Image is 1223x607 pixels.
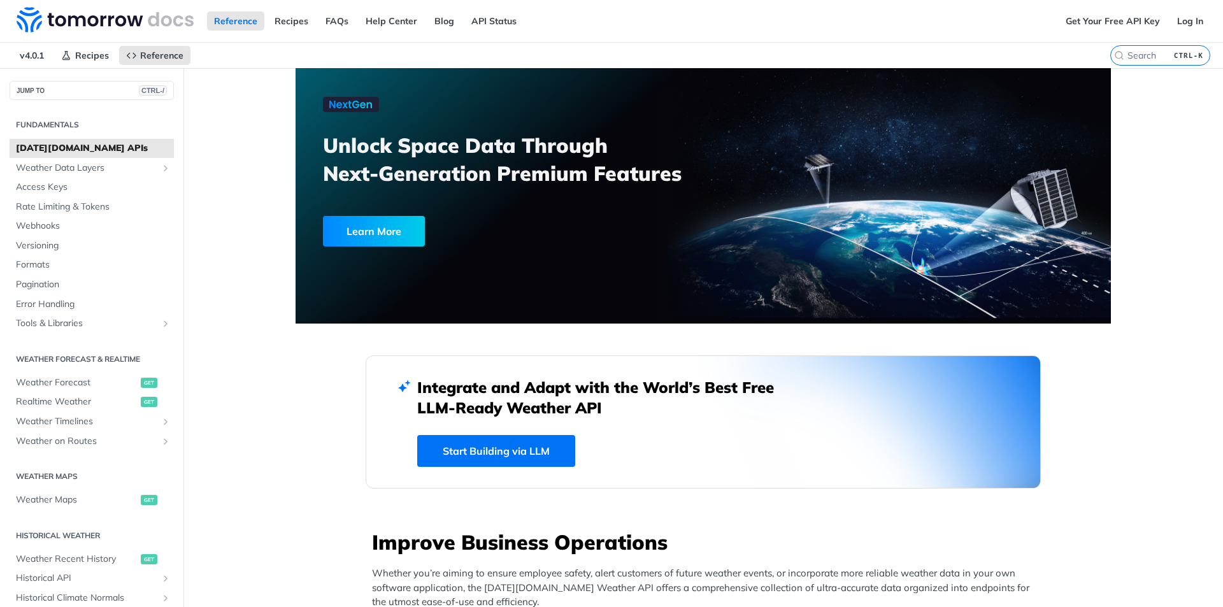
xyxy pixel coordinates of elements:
a: Reference [119,46,190,65]
a: Learn More [323,216,638,246]
a: Tools & LibrariesShow subpages for Tools & Libraries [10,314,174,333]
button: Show subpages for Weather Data Layers [161,163,171,173]
kbd: CTRL-K [1171,49,1206,62]
span: Realtime Weather [16,396,138,408]
span: Weather Timelines [16,415,157,428]
a: Weather Forecastget [10,373,174,392]
a: Recipes [268,11,315,31]
h2: Weather Maps [10,471,174,482]
a: Recipes [54,46,116,65]
span: get [141,495,157,505]
a: Webhooks [10,217,174,236]
a: Historical APIShow subpages for Historical API [10,569,174,588]
span: Error Handling [16,298,171,311]
a: Help Center [359,11,424,31]
a: Rate Limiting & Tokens [10,197,174,217]
img: Tomorrow.io Weather API Docs [17,7,194,32]
a: Get Your Free API Key [1059,11,1167,31]
a: Access Keys [10,178,174,197]
span: Webhooks [16,220,171,232]
a: Reference [207,11,264,31]
span: Weather on Routes [16,435,157,448]
img: NextGen [323,97,379,112]
span: Access Keys [16,181,171,194]
a: [DATE][DOMAIN_NAME] APIs [10,139,174,158]
a: Blog [427,11,461,31]
span: Weather Forecast [16,376,138,389]
h2: Fundamentals [10,119,174,131]
span: Weather Maps [16,494,138,506]
a: Weather TimelinesShow subpages for Weather Timelines [10,412,174,431]
a: Weather Data LayersShow subpages for Weather Data Layers [10,159,174,178]
a: Realtime Weatherget [10,392,174,411]
span: v4.0.1 [13,46,51,65]
span: get [141,554,157,564]
span: CTRL-/ [139,85,167,96]
span: get [141,397,157,407]
button: Show subpages for Tools & Libraries [161,318,171,329]
a: FAQs [318,11,355,31]
a: Formats [10,255,174,275]
span: Historical Climate Normals [16,592,157,604]
a: Weather on RoutesShow subpages for Weather on Routes [10,432,174,451]
span: Versioning [16,239,171,252]
span: Weather Recent History [16,553,138,566]
a: API Status [464,11,524,31]
span: Weather Data Layers [16,162,157,175]
button: Show subpages for Historical Climate Normals [161,593,171,603]
span: Historical API [16,572,157,585]
span: [DATE][DOMAIN_NAME] APIs [16,142,171,155]
a: Weather Mapsget [10,490,174,510]
h2: Integrate and Adapt with the World’s Best Free LLM-Ready Weather API [417,377,793,418]
span: Reference [140,50,183,61]
span: Recipes [75,50,109,61]
a: Log In [1170,11,1210,31]
span: get [141,378,157,388]
svg: Search [1114,50,1124,61]
a: Error Handling [10,295,174,314]
span: Formats [16,259,171,271]
h2: Historical Weather [10,530,174,541]
a: Versioning [10,236,174,255]
h3: Unlock Space Data Through Next-Generation Premium Features [323,131,717,187]
span: Tools & Libraries [16,317,157,330]
h3: Improve Business Operations [372,528,1041,556]
button: JUMP TOCTRL-/ [10,81,174,100]
h2: Weather Forecast & realtime [10,353,174,365]
span: Rate Limiting & Tokens [16,201,171,213]
button: Show subpages for Historical API [161,573,171,583]
button: Show subpages for Weather on Routes [161,436,171,446]
a: Pagination [10,275,174,294]
a: Start Building via LLM [417,435,575,467]
div: Learn More [323,216,425,246]
a: Weather Recent Historyget [10,550,174,569]
span: Pagination [16,278,171,291]
button: Show subpages for Weather Timelines [161,417,171,427]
